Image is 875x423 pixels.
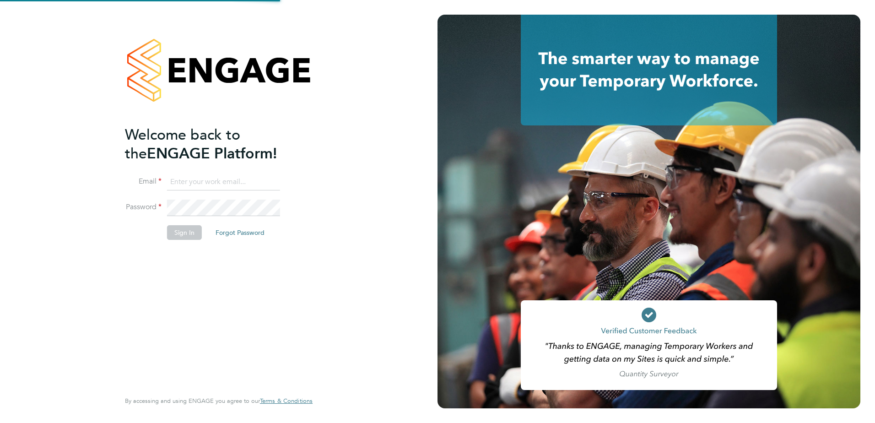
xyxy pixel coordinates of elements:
h2: ENGAGE Platform! [125,125,303,163]
span: Welcome back to the [125,126,240,163]
label: Password [125,202,162,212]
button: Sign In [167,225,202,240]
span: By accessing and using ENGAGE you agree to our [125,397,313,405]
a: Terms & Conditions [260,397,313,405]
label: Email [125,177,162,186]
input: Enter your work email... [167,174,280,190]
button: Forgot Password [208,225,272,240]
